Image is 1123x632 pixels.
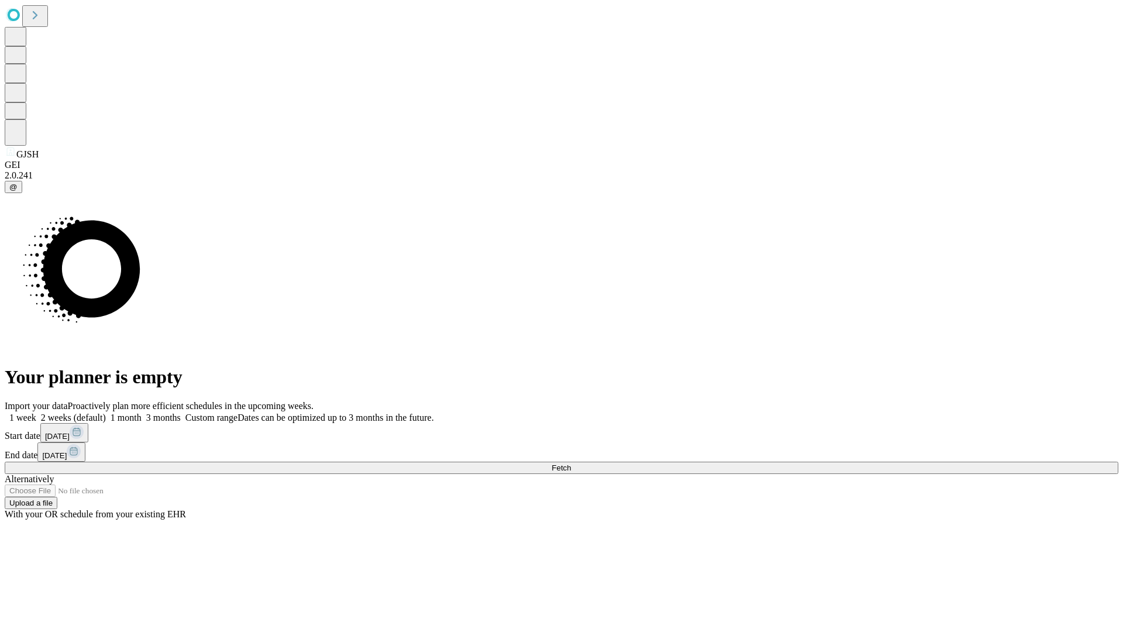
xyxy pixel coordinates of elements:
h1: Your planner is empty [5,366,1118,388]
span: 3 months [146,413,181,423]
span: With your OR schedule from your existing EHR [5,509,186,519]
span: [DATE] [45,432,70,441]
div: 2.0.241 [5,170,1118,181]
span: [DATE] [42,451,67,460]
span: Custom range [185,413,237,423]
span: Import your data [5,401,68,411]
div: End date [5,442,1118,462]
span: GJSH [16,149,39,159]
button: [DATE] [37,442,85,462]
span: Alternatively [5,474,54,484]
button: Upload a file [5,497,57,509]
button: [DATE] [40,423,88,442]
span: 1 week [9,413,36,423]
span: Fetch [552,463,571,472]
span: 2 weeks (default) [41,413,106,423]
div: GEI [5,160,1118,170]
button: @ [5,181,22,193]
button: Fetch [5,462,1118,474]
span: 1 month [111,413,142,423]
span: Dates can be optimized up to 3 months in the future. [237,413,433,423]
span: Proactively plan more efficient schedules in the upcoming weeks. [68,401,314,411]
span: @ [9,183,18,191]
div: Start date [5,423,1118,442]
